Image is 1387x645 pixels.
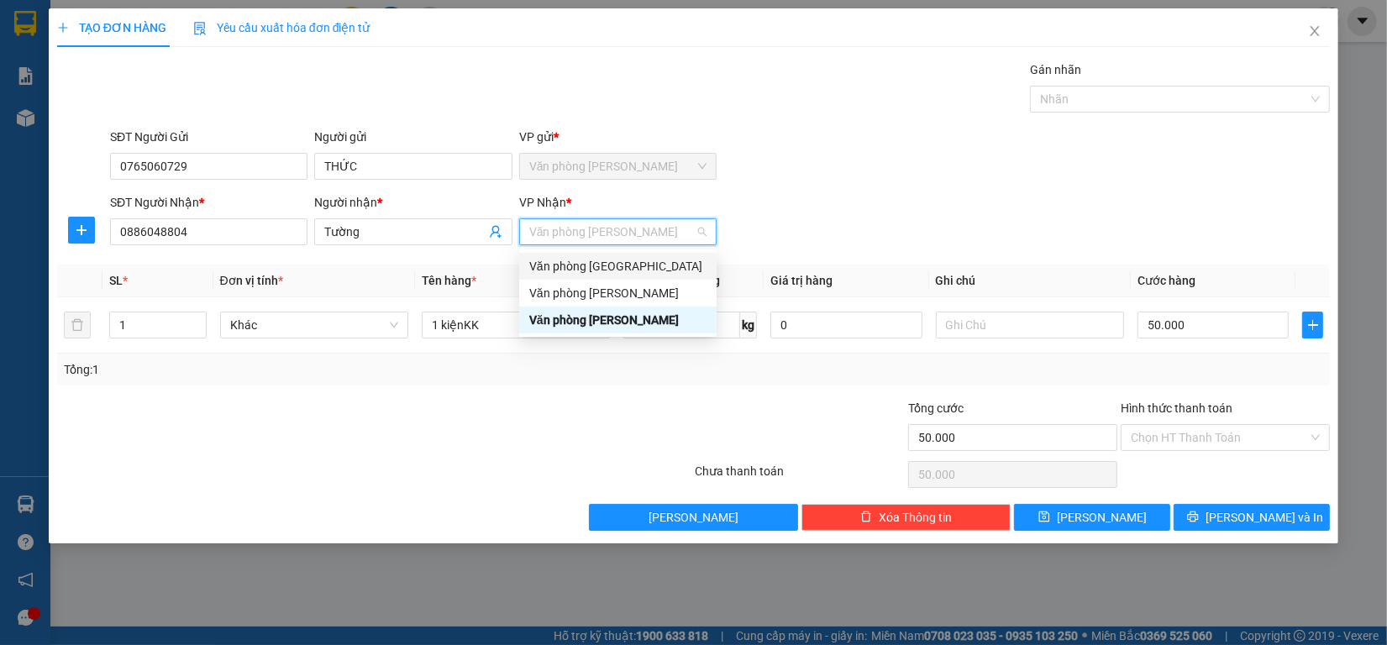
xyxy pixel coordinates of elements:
[220,274,283,287] span: Đơn vị tính
[109,274,123,287] span: SL
[230,312,398,338] span: Khác
[1038,511,1050,524] span: save
[1187,511,1199,524] span: printer
[519,196,566,209] span: VP Nhận
[110,128,307,146] div: SĐT Người Gửi
[770,274,833,287] span: Giá trị hàng
[193,22,207,35] img: icon
[519,128,717,146] div: VP gửi
[69,223,94,237] span: plus
[64,312,91,338] button: delete
[589,504,798,531] button: [PERSON_NAME]
[57,21,166,34] span: TẠO ĐƠN HÀNG
[193,21,370,34] span: Yêu cầu xuất hóa đơn điện tử
[1174,504,1330,531] button: printer[PERSON_NAME] và In
[519,253,717,280] div: Văn phòng Kiên Giang
[936,312,1124,338] input: Ghi Chú
[314,193,512,212] div: Người nhận
[1030,63,1081,76] label: Gán nhãn
[64,360,536,379] div: Tổng: 1
[529,154,707,179] span: Văn phòng Cao Thắng
[422,274,476,287] span: Tên hàng
[8,26,320,47] li: 1900 8181
[529,219,707,244] span: Văn phòng Vũ Linh
[8,72,189,137] b: GỬI : Văn phòng [PERSON_NAME]
[929,265,1131,297] th: Ghi chú
[908,401,964,415] span: Tổng cước
[314,128,512,146] div: Người gửi
[879,508,952,527] span: Xóa Thông tin
[1014,504,1170,531] button: save[PERSON_NAME]
[1137,274,1195,287] span: Cước hàng
[801,504,1011,531] button: deleteXóa Thông tin
[110,193,307,212] div: SĐT Người Nhận
[57,22,69,34] span: plus
[529,311,707,329] div: Văn phòng [PERSON_NAME]
[740,312,757,338] span: kg
[529,257,707,275] div: Văn phòng [GEOGRAPHIC_DATA]
[489,225,502,239] span: user-add
[422,312,610,338] input: VD: Bàn, Ghế
[1206,508,1323,527] span: [PERSON_NAME] và In
[529,284,707,302] div: Văn phòng [PERSON_NAME]
[519,280,717,307] div: Văn phòng Cao Thắng
[1303,318,1322,332] span: plus
[1291,8,1338,55] button: Close
[860,511,872,524] span: delete
[68,217,95,244] button: plus
[8,29,21,43] span: phone
[519,307,717,333] div: Văn phòng Vũ Linh
[1057,508,1147,527] span: [PERSON_NAME]
[1308,24,1321,38] span: close
[770,312,922,338] input: 0
[1121,401,1232,415] label: Hình thức thanh toán
[649,508,738,527] span: [PERSON_NAME]
[693,462,906,491] div: Chưa thanh toán
[1302,312,1323,338] button: plus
